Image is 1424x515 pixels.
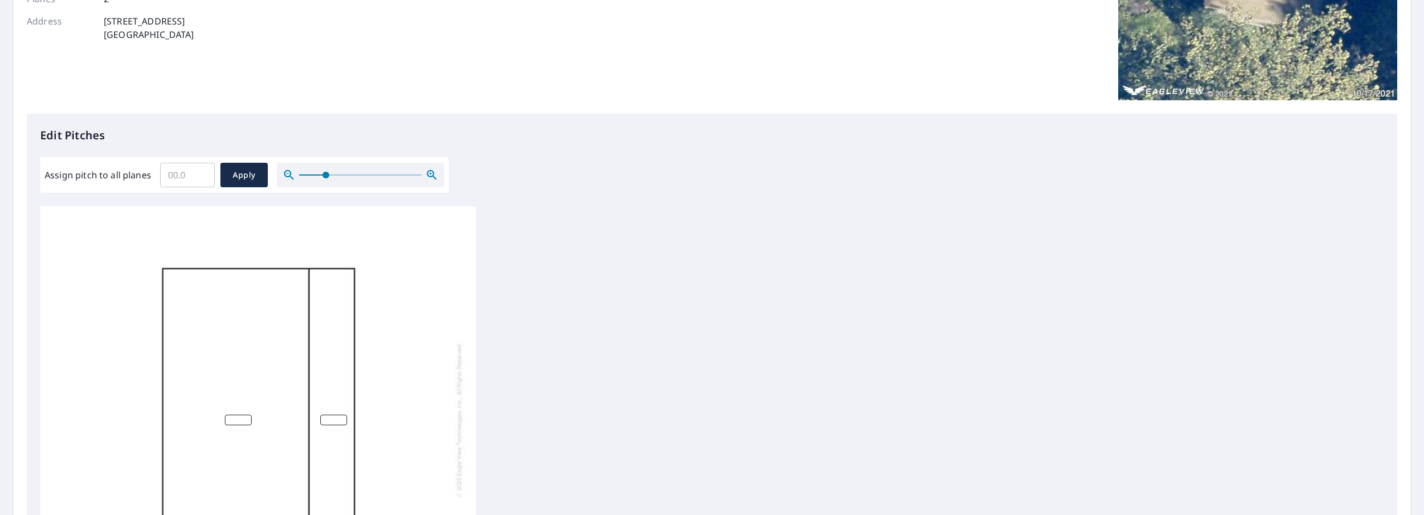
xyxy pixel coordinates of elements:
p: [STREET_ADDRESS] [GEOGRAPHIC_DATA] [104,14,194,41]
p: Address [27,14,94,41]
input: 00.0 [160,159,215,191]
span: Apply [229,168,259,182]
p: Edit Pitches [40,127,1384,144]
label: Assign pitch to all planes [45,168,151,182]
button: Apply [220,163,268,187]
